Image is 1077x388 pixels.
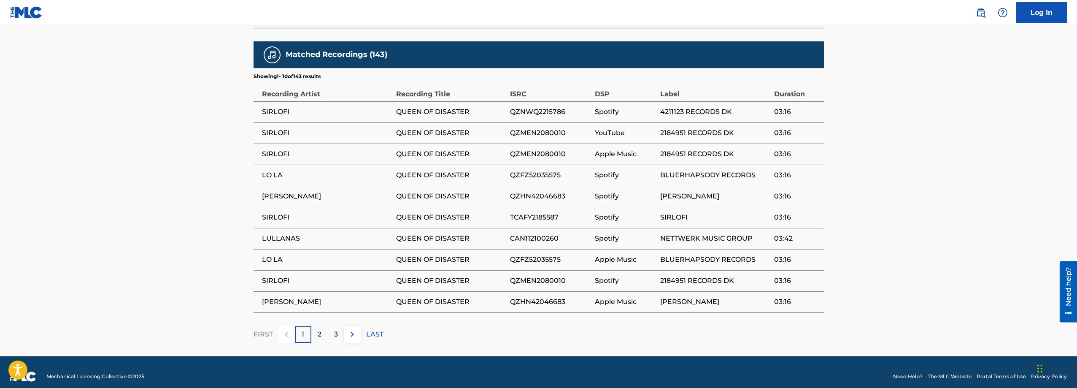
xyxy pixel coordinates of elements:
span: LO LA [262,255,392,265]
span: [PERSON_NAME] [262,191,392,201]
a: Log In [1016,2,1067,23]
span: Spotify [595,191,656,201]
img: right [347,329,357,339]
div: DSP [595,80,656,99]
span: QUEEN OF DISASTER [396,128,506,138]
span: SIRLOFI [262,276,392,286]
span: 2184951 RECORDS DK [660,128,770,138]
span: SIRLOFI [262,149,392,159]
span: QZHN42046683 [510,191,591,201]
span: Spotify [595,276,656,286]
span: 03:16 [774,297,820,307]
div: ISRC [510,80,591,99]
img: search [976,8,986,18]
span: QZMEN2080010 [510,149,591,159]
span: QZHN42046683 [510,297,591,307]
p: 1 [302,329,304,339]
span: Mechanical Licensing Collective © 2025 [46,373,144,380]
span: QZFZ52035575 [510,170,591,180]
span: BLUERHAPSODY RECORDS [660,170,770,180]
p: FIRST [254,329,273,339]
div: Need help? [9,6,21,45]
a: Privacy Policy [1031,373,1067,380]
span: BLUERHAPSODY RECORDS [660,255,770,265]
img: help [998,8,1008,18]
span: Spotify [595,233,656,244]
div: Help [994,4,1011,21]
span: Apple Music [595,297,656,307]
span: QUEEN OF DISASTER [396,191,506,201]
span: QZMEN2080010 [510,128,591,138]
span: QUEEN OF DISASTER [396,233,506,244]
p: LAST [366,329,383,339]
p: 3 [334,329,338,339]
span: QUEEN OF DISASTER [396,255,506,265]
span: 03:16 [774,107,820,117]
span: QUEEN OF DISASTER [396,107,506,117]
span: SIRLOFI [262,212,392,222]
span: 2184951 RECORDS DK [660,276,770,286]
span: Spotify [595,170,656,180]
span: 03:16 [774,170,820,180]
span: TCAFY2185587 [510,212,591,222]
span: Apple Music [595,255,656,265]
span: [PERSON_NAME] [660,297,770,307]
span: CAN112100260 [510,233,591,244]
span: QZMEN2080010 [510,276,591,286]
span: [PERSON_NAME] [660,191,770,201]
div: Label [660,80,770,99]
a: The MLC Website [928,373,972,380]
span: QZNWQ2215786 [510,107,591,117]
div: Recording Title [396,80,506,99]
span: 03:16 [774,128,820,138]
div: Drag [1037,356,1042,381]
span: Spotify [595,107,656,117]
div: Recording Artist [262,80,392,99]
span: NETTWERK MUSIC GROUP [660,233,770,244]
div: Duration [774,80,820,99]
span: [PERSON_NAME] [262,297,392,307]
h5: Matched Recordings (143) [286,50,387,60]
span: SIRLOFI [262,107,392,117]
span: 03:16 [774,212,820,222]
img: logo [10,372,36,382]
a: Portal Terms of Use [977,373,1026,380]
span: Spotify [595,212,656,222]
img: MLC Logo [10,6,43,19]
span: SIRLOFI [660,212,770,222]
span: 03:16 [774,276,820,286]
span: QUEEN OF DISASTER [396,170,506,180]
p: 2 [318,329,321,339]
span: 03:16 [774,191,820,201]
span: SIRLOFI [262,128,392,138]
span: YouTube [595,128,656,138]
span: 2184951 RECORDS DK [660,149,770,159]
span: QZFZ52035575 [510,255,591,265]
span: QUEEN OF DISASTER [396,212,506,222]
span: QUEEN OF DISASTER [396,149,506,159]
span: QUEEN OF DISASTER [396,276,506,286]
span: LULLANAS [262,233,392,244]
a: Need Help? [893,373,923,380]
span: 03:16 [774,255,820,265]
span: LO LA [262,170,392,180]
span: 03:42 [774,233,820,244]
a: Public Search [972,4,989,21]
iframe: Resource Center [1053,261,1077,323]
iframe: Chat Widget [1035,347,1077,388]
span: 03:16 [774,149,820,159]
span: QUEEN OF DISASTER [396,297,506,307]
span: Apple Music [595,149,656,159]
img: Matched Recordings [267,50,277,60]
span: 4211123 RECORDS DK [660,107,770,117]
p: Showing 1 - 10 of 143 results [254,73,321,80]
